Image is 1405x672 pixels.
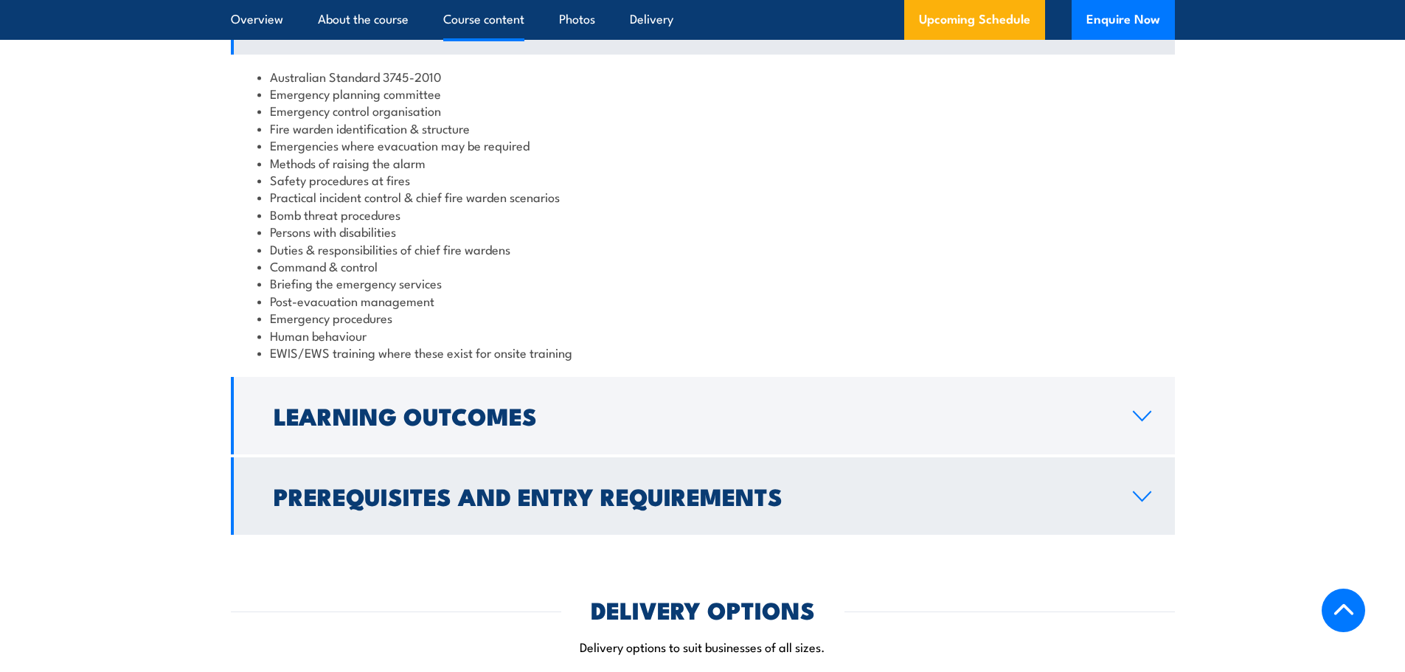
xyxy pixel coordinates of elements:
li: Bomb threat procedures [257,206,1148,223]
li: Emergency control organisation [257,102,1148,119]
li: Emergencies where evacuation may be required [257,136,1148,153]
p: Delivery options to suit businesses of all sizes. [231,638,1175,655]
li: Briefing the emergency services [257,274,1148,291]
li: Human behaviour [257,327,1148,344]
li: Australian Standard 3745-2010 [257,68,1148,85]
a: Learning Outcomes [231,377,1175,454]
li: EWIS/EWS training where these exist for onsite training [257,344,1148,361]
li: Methods of raising the alarm [257,154,1148,171]
li: Persons with disabilities [257,223,1148,240]
li: Emergency procedures [257,309,1148,326]
li: Safety procedures at fires [257,171,1148,188]
h2: Learning Outcomes [274,405,1109,426]
li: Fire warden identification & structure [257,119,1148,136]
li: Command & control [257,257,1148,274]
h2: Prerequisites and Entry Requirements [274,485,1109,506]
li: Duties & responsibilities of chief fire wardens [257,240,1148,257]
h2: DELIVERY OPTIONS [591,599,815,620]
li: Emergency planning committee [257,85,1148,102]
li: Post-evacuation management [257,292,1148,309]
a: Prerequisites and Entry Requirements [231,457,1175,535]
li: Practical incident control & chief fire warden scenarios [257,188,1148,205]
